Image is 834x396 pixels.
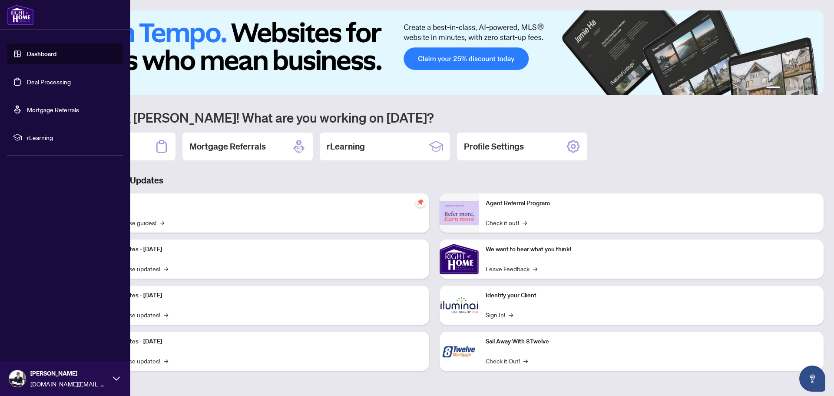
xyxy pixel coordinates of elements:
button: 2 [784,87,787,90]
img: Slide 0 [45,10,824,95]
span: → [160,218,164,227]
p: Platform Updates - [DATE] [91,291,422,300]
a: Leave Feedback→ [486,264,537,273]
span: → [164,356,168,366]
p: Agent Referral Program [486,199,817,208]
p: Identify your Client [486,291,817,300]
a: Check it Out!→ [486,356,528,366]
img: Agent Referral Program [440,201,479,225]
span: → [523,356,528,366]
img: logo [7,4,34,25]
span: → [164,264,168,273]
span: → [164,310,168,319]
button: 4 [798,87,801,90]
span: → [509,310,513,319]
img: We want to hear what you think! [440,240,479,279]
img: Sail Away With 8Twelve [440,332,479,371]
img: Identify your Client [440,286,479,325]
span: [DOMAIN_NAME][EMAIL_ADDRESS][DOMAIN_NAME] [30,379,109,389]
button: 1 [766,87,780,90]
button: 5 [804,87,808,90]
p: We want to hear what you think! [486,245,817,254]
a: Sign In!→ [486,310,513,319]
p: Self-Help [91,199,422,208]
button: 3 [791,87,794,90]
a: Check it out!→ [486,218,527,227]
a: Mortgage Referrals [27,106,79,113]
a: Deal Processing [27,78,71,86]
span: pushpin [415,197,426,207]
span: [PERSON_NAME] [30,369,109,378]
h2: Mortgage Referrals [189,140,266,153]
p: Sail Away With 8Twelve [486,337,817,346]
h2: Profile Settings [464,140,524,153]
button: 6 [811,87,815,90]
h3: Brokerage & Industry Updates [45,174,824,186]
a: Dashboard [27,50,56,58]
h2: rLearning [327,140,365,153]
p: Platform Updates - [DATE] [91,337,422,346]
p: Platform Updates - [DATE] [91,245,422,254]
span: rLearning [27,133,117,142]
img: Profile Icon [9,370,26,387]
span: → [533,264,537,273]
span: → [523,218,527,227]
button: Open asap [799,366,825,392]
h1: Welcome back [PERSON_NAME]! What are you working on [DATE]? [45,109,824,126]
